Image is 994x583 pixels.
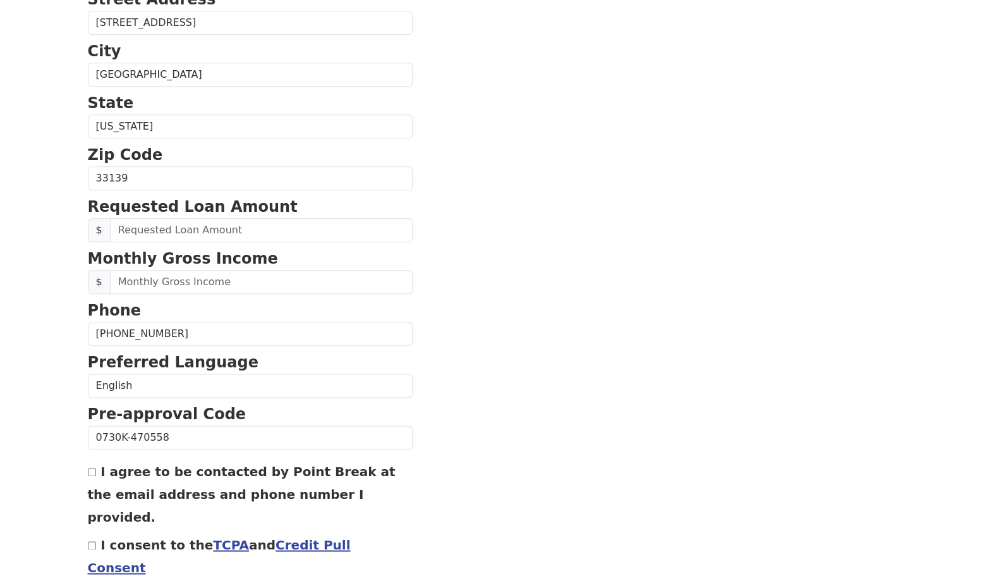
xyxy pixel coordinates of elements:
[88,218,111,242] span: $
[88,464,396,525] label: I agree to be contacted by Point Break at the email address and phone number I provided.
[88,146,163,164] strong: Zip Code
[88,322,413,346] input: Phone
[88,94,134,112] strong: State
[88,11,413,35] input: Street Address
[110,218,413,242] input: Requested Loan Amount
[88,166,413,190] input: Zip Code
[88,42,121,60] strong: City
[110,270,413,294] input: Monthly Gross Income
[88,353,258,371] strong: Preferred Language
[88,198,298,216] strong: Requested Loan Amount
[88,405,246,423] strong: Pre-approval Code
[88,63,413,87] input: City
[88,426,413,450] input: Pre-approval Code
[88,537,351,575] label: I consent to the and
[88,302,142,319] strong: Phone
[213,537,249,553] a: TCPA
[88,270,111,294] span: $
[88,247,413,270] p: Monthly Gross Income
